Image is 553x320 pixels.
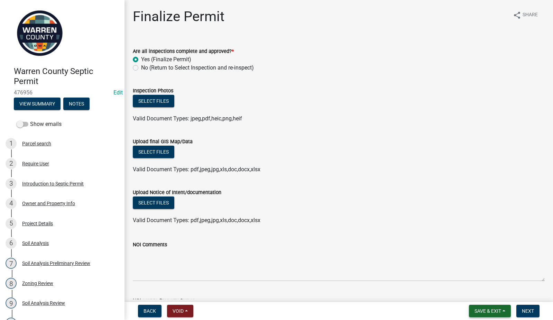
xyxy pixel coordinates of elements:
[141,64,254,72] label: No (Return to Select Inspection and re-inspect)
[6,138,17,149] div: 1
[167,305,193,317] button: Void
[6,178,17,189] div: 3
[22,201,75,206] div: Owner and Property Info
[22,281,53,286] div: Zoning Review
[14,66,119,86] h4: Warren County Septic Permit
[6,258,17,269] div: 7
[133,196,174,209] button: Select files
[14,7,66,59] img: Warren County, Iowa
[522,308,534,314] span: Next
[516,305,540,317] button: Next
[133,139,193,144] label: Upload final GIS Map/Data
[22,161,49,166] div: Require User
[133,95,174,107] button: Select files
[22,181,84,186] div: Introduction to Septic Permit
[144,308,156,314] span: Back
[133,243,167,247] label: NOI Comments
[63,101,90,107] wm-modal-confirm: Notes
[523,11,538,19] span: Share
[133,89,173,93] label: Inspection Photos
[113,89,123,96] wm-modal-confirm: Edit Application Number
[138,305,162,317] button: Back
[133,299,194,303] label: NOI sent to Property Owner
[474,308,501,314] span: Save & Exit
[507,8,543,22] button: shareShare
[22,141,51,146] div: Parcel search
[133,115,242,122] span: Valid Document Types: jpeg,pdf,heic,png,heif
[22,261,90,266] div: Soil Analysis Preliminary Review
[14,101,61,107] wm-modal-confirm: Summary
[14,89,111,96] span: 476956
[133,217,260,223] span: Valid Document Types: pdf,jpeg,jpg,xls,doc,docx,xlsx
[22,241,49,246] div: Soil Analysis
[173,308,184,314] span: Void
[513,11,521,19] i: share
[141,55,191,64] label: Yes (Finalize Permit)
[133,190,221,195] label: Upload Notice of Intent/documentation
[17,120,62,128] label: Show emails
[133,49,234,54] label: Are all inspections complete and approved?
[6,198,17,209] div: 4
[133,146,174,158] button: Select files
[469,305,511,317] button: Save & Exit
[63,98,90,110] button: Notes
[133,8,224,25] h1: Finalize Permit
[133,166,260,173] span: Valid Document Types: pdf,jpeg,jpg,xls,doc,docx,xlsx
[14,98,61,110] button: View Summary
[6,278,17,289] div: 8
[6,238,17,249] div: 6
[6,218,17,229] div: 5
[6,298,17,309] div: 9
[6,158,17,169] div: 2
[22,301,65,305] div: Soil Analysis Review
[22,221,53,226] div: Project Details
[113,89,123,96] a: Edit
